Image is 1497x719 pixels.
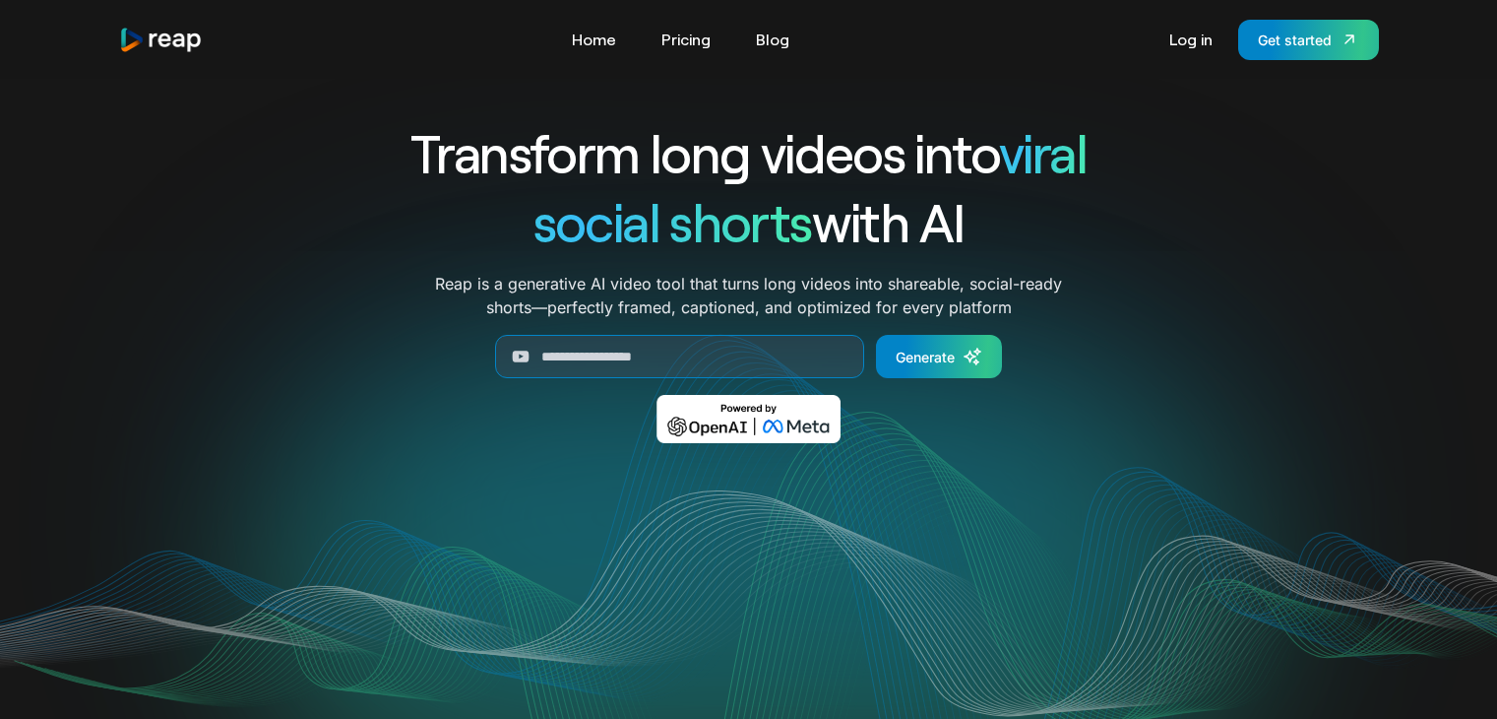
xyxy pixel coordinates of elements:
a: Home [562,24,626,55]
a: Generate [876,335,1002,378]
span: social shorts [533,189,812,253]
img: reap logo [119,27,204,53]
div: Get started [1258,30,1332,50]
span: viral [999,120,1087,184]
form: Generate Form [340,335,1158,378]
div: Generate [896,347,955,367]
h1: Transform long videos into [340,118,1158,187]
h1: with AI [340,187,1158,256]
p: Reap is a generative AI video tool that turns long videos into shareable, social-ready shorts—per... [435,272,1062,319]
a: home [119,27,204,53]
a: Blog [746,24,799,55]
a: Log in [1159,24,1222,55]
img: Powered by OpenAI & Meta [656,395,841,443]
a: Get started [1238,20,1379,60]
a: Pricing [652,24,720,55]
